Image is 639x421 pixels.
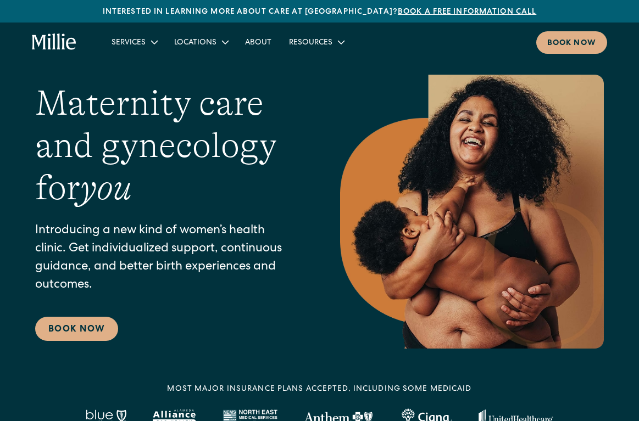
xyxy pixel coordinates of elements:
p: Introducing a new kind of women’s health clinic. Get individualized support, continuous guidance,... [35,222,296,295]
div: Book now [547,38,596,49]
div: Resources [280,33,352,51]
div: Locations [174,37,216,49]
a: Book now [536,31,607,54]
a: About [236,33,280,51]
img: Smiling mother with her baby in arms, celebrating body positivity and the nurturing bond of postp... [340,75,604,349]
div: MOST MAJOR INSURANCE PLANS ACCEPTED, INCLUDING some MEDICAID [167,384,471,395]
a: Book a free information call [398,8,536,16]
a: Book Now [35,317,118,341]
em: you [80,168,132,207]
div: Services [112,37,146,49]
a: home [32,33,76,51]
div: Services [103,33,165,51]
h1: Maternity care and gynecology for [35,82,296,209]
div: Resources [289,37,332,49]
div: Locations [165,33,236,51]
